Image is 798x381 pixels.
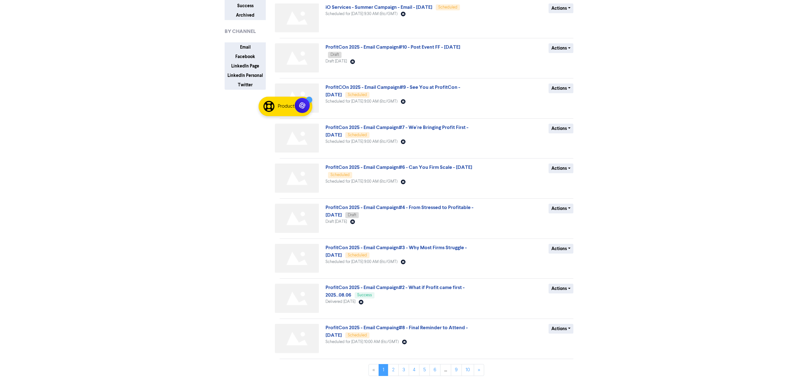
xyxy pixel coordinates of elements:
[325,59,347,63] span: Draft [DATE]
[275,83,319,113] img: Not found
[275,3,319,33] img: Not found
[398,364,409,376] a: Page 3
[225,42,266,52] button: Email
[348,133,367,137] span: Scheduled
[275,284,319,313] img: Not found
[225,80,266,90] button: Twitter
[325,300,355,304] span: Delivered [DATE]
[325,220,347,224] span: Draft [DATE]
[348,333,367,337] span: Scheduled
[419,364,430,376] a: Page 5
[438,5,457,9] span: Scheduled
[357,293,372,297] span: Success
[325,164,472,170] a: ProfitCon 2025 - Email Campaign#6 - Can You Firm Scale - [DATE]
[225,28,256,35] span: BY CHANNEL
[325,99,397,104] span: Scheduled for [DATE] 9:00 AM (Etc/GMT)
[348,253,367,257] span: Scheduled
[275,43,319,72] img: Not found
[331,53,339,57] span: Draft
[348,93,367,97] span: Scheduled
[225,10,266,20] button: Archived
[451,364,462,376] a: Page 9
[719,313,798,381] iframe: Chat Widget
[549,43,573,53] button: Actions
[275,204,319,233] img: Not found
[325,325,468,338] a: ProfitCon 2025 - Email Campaing#8 - Final Reminder to Attend - [DATE]
[474,364,484,376] a: »
[549,204,573,213] button: Actions
[325,124,468,138] a: ProfitCon 2025 - Email Campaign#7 - We're Bringing Profit First - [DATE]
[325,340,399,344] span: Scheduled for [DATE] 10:00 AM (Etc/GMT)
[429,364,440,376] a: Page 6
[225,71,266,80] button: LinkedIn Personal
[549,324,573,334] button: Actions
[348,213,356,217] span: Draft
[325,12,397,16] span: Scheduled for [DATE] 9:30 AM (Etc/GMT)
[325,140,397,144] span: Scheduled for [DATE] 9:00 AM (Etc/GMT)
[325,84,460,98] a: ProfitCOn 2025 - Email Campaign#9 - See You at ProfitCon - [DATE]
[549,244,573,254] button: Actions
[462,364,474,376] a: Page 10
[275,164,319,193] img: Not found
[325,284,465,298] a: ProfitCon 2025 - Email Campaign#2 - What if Profit came first - 2025..08.06
[325,4,432,10] a: iO Services - Summer Campaign - Email - [DATE]
[379,364,388,376] a: Page 1 is your current page
[325,244,467,258] a: ProfitCon 2025 - Email Campaign#3 - Why Most Firms Struggle - [DATE]
[549,83,573,93] button: Actions
[549,164,573,173] button: Actions
[325,180,397,184] span: Scheduled for [DATE] 9:00 AM (Etc/GMT)
[325,44,460,50] a: ProfitCon 2025 - Email Campaign#10 - Post Event FF - [DATE]
[275,124,319,153] img: Not found
[275,324,319,353] img: Not found
[388,364,399,376] a: Page 2
[225,1,266,11] button: Success
[331,173,350,177] span: Scheduled
[325,260,397,264] span: Scheduled for [DATE] 9:00 AM (Etc/GMT)
[549,284,573,293] button: Actions
[225,61,266,71] button: LinkedIn Page
[225,52,266,62] button: Facebook
[325,204,473,218] a: ProfitCon 2025 - Email Campaign#4 - From Stressed to Profitable - [DATE]
[409,364,419,376] a: Page 4
[549,3,573,13] button: Actions
[275,244,319,273] img: Not found
[549,124,573,133] button: Actions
